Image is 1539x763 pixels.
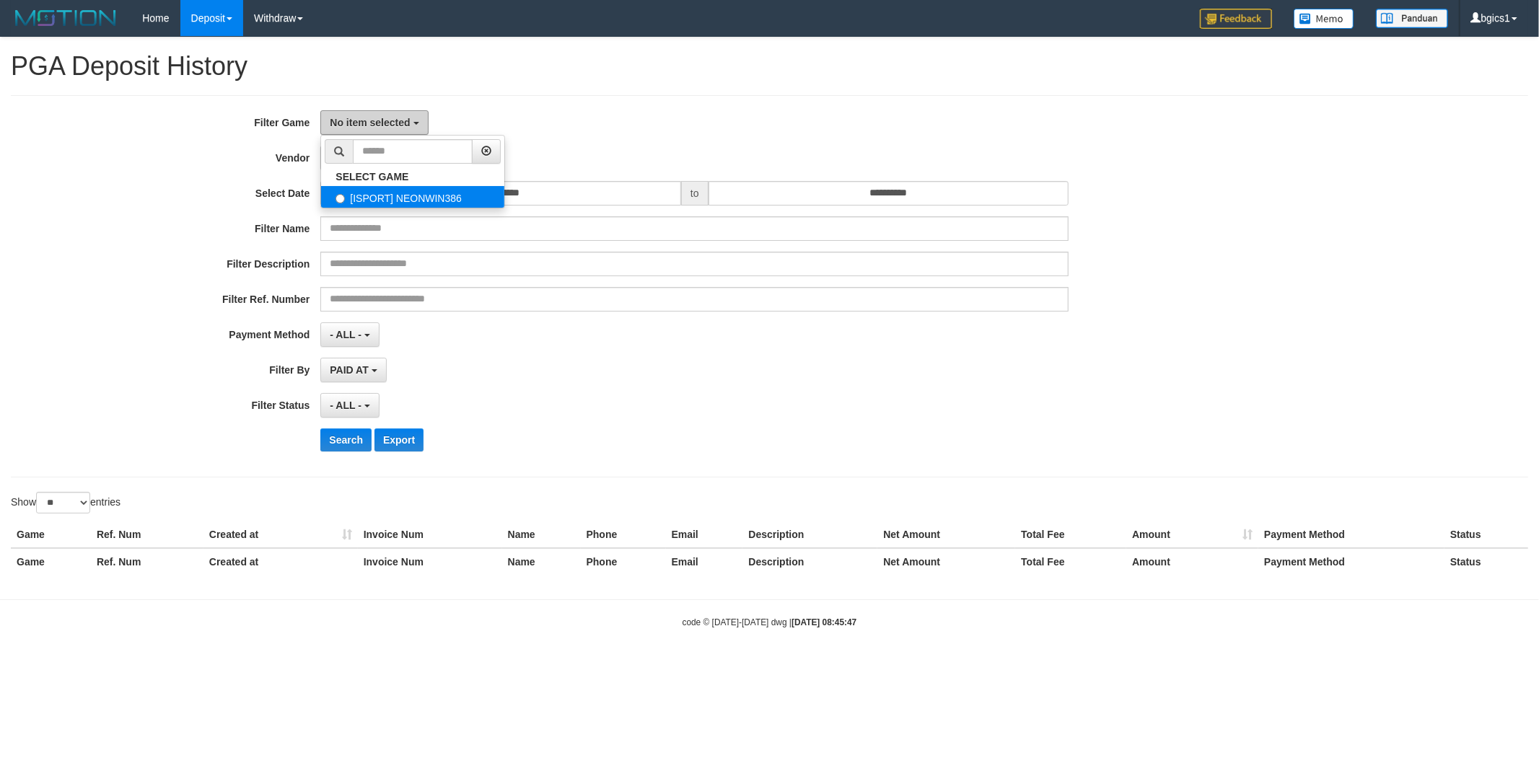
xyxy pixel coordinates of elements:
th: Invoice Num [358,521,502,548]
label: Show entries [11,492,120,513]
th: Name [502,521,581,548]
th: Total Fee [1015,548,1126,575]
th: Net Amount [877,521,1015,548]
th: Status [1444,548,1528,575]
button: Search [320,428,372,451]
th: Payment Method [1258,521,1444,548]
th: Created at [203,521,358,548]
th: Game [11,521,91,548]
th: Name [502,548,581,575]
th: Phone [581,548,666,575]
span: - ALL - [330,329,361,340]
img: panduan.png [1376,9,1448,28]
span: to [681,181,709,206]
th: Ref. Num [91,548,203,575]
b: SELECT GAME [336,171,408,182]
img: Button%20Memo.svg [1294,9,1354,29]
th: Description [742,521,877,548]
button: PAID AT [320,358,386,382]
th: Email [666,548,743,575]
span: - ALL - [330,400,361,411]
th: Description [742,548,877,575]
button: No item selected [320,110,428,135]
th: Status [1444,521,1528,548]
th: Amount [1126,521,1258,548]
th: Amount [1126,548,1258,575]
span: PAID AT [330,364,368,376]
button: - ALL - [320,393,379,418]
th: Created at [203,548,358,575]
label: [ISPORT] NEONWIN386 [321,186,504,208]
th: Payment Method [1258,548,1444,575]
a: SELECT GAME [321,167,504,186]
span: No item selected [330,117,410,128]
h1: PGA Deposit History [11,52,1528,81]
th: Invoice Num [358,548,502,575]
select: Showentries [36,492,90,513]
img: MOTION_logo.png [11,7,120,29]
input: [ISPORT] NEONWIN386 [336,194,345,203]
img: Feedback.jpg [1200,9,1272,29]
button: Export [374,428,424,451]
th: Total Fee [1015,521,1126,548]
th: Email [666,521,743,548]
th: Net Amount [877,548,1015,575]
small: code © [DATE]-[DATE] dwg | [683,617,857,627]
th: Game [11,548,91,575]
th: Phone [581,521,666,548]
th: Ref. Num [91,521,203,548]
strong: [DATE] 08:45:47 [792,617,856,627]
button: - ALL - [320,322,379,347]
